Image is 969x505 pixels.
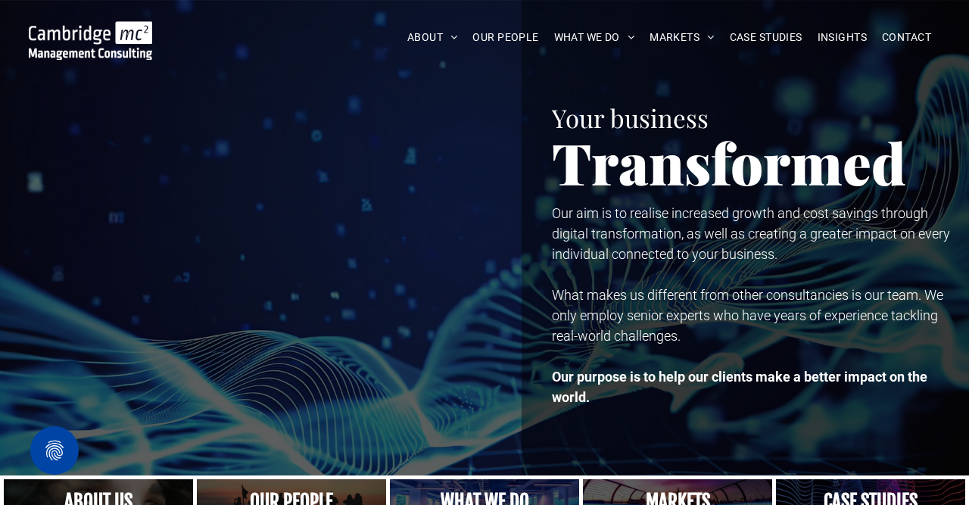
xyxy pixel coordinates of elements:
[400,26,466,49] a: ABOUT
[29,23,152,39] a: Your Business Transformed | Cambridge Management Consulting
[874,26,939,49] a: CONTACT
[810,26,874,49] a: INSIGHTS
[465,26,546,49] a: OUR PEOPLE
[552,124,906,200] span: Transformed
[547,26,643,49] a: WHAT WE DO
[552,369,927,405] strong: Our purpose is to help our clients make a better impact on the world.
[642,26,721,49] a: MARKETS
[722,26,810,49] a: CASE STUDIES
[552,287,943,344] span: What makes us different from other consultancies is our team. We only employ senior experts who h...
[552,205,950,262] span: Our aim is to realise increased growth and cost savings through digital transformation, as well a...
[552,101,709,134] span: Your business
[29,21,152,60] img: Go to Homepage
